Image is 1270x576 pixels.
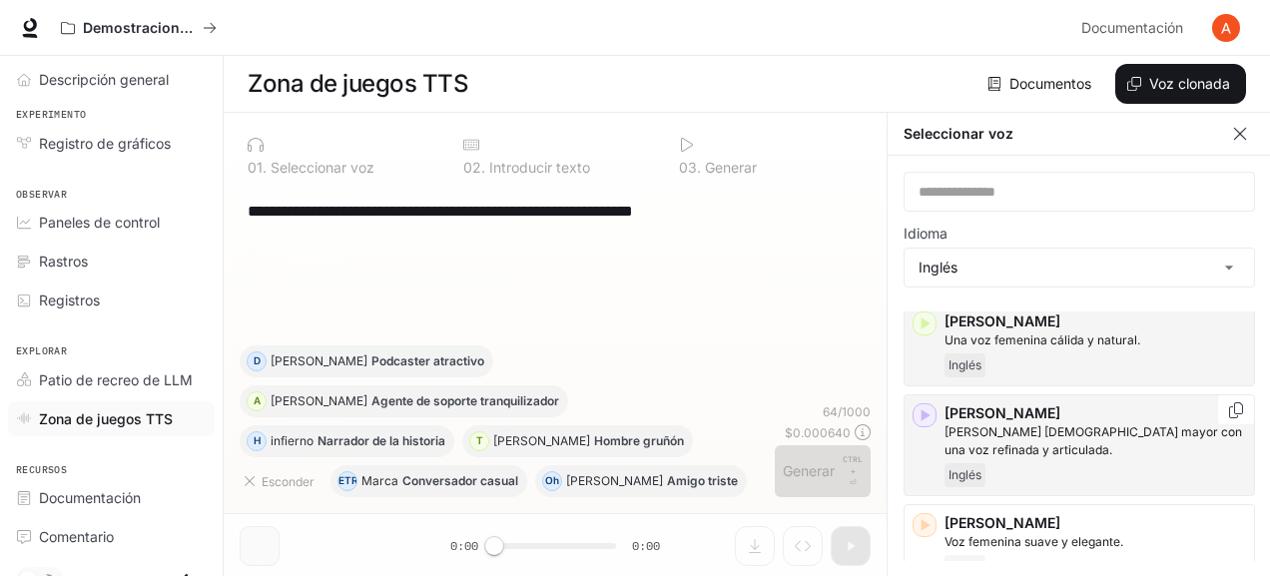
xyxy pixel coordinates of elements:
[945,424,1242,457] font: [PERSON_NAME] [DEMOGRAPHIC_DATA] mayor con una voz refinada y articulada.
[945,404,1060,421] font: [PERSON_NAME]
[945,534,1123,549] font: Voz femenina suave y elegante.
[16,108,86,121] font: Experimento
[1149,75,1230,92] font: Voz clonada
[257,159,263,176] font: 1
[263,159,267,176] font: .
[8,205,215,240] a: Paneles de control
[371,353,484,368] font: Podcaster atractivo
[8,62,215,97] a: Descripción general
[16,463,67,476] font: Recursos
[16,344,67,357] font: Explorar
[1073,8,1198,48] a: Documentación
[8,283,215,317] a: Registros
[493,433,590,448] font: [PERSON_NAME]
[371,393,559,408] font: Agente de soporte tranquilizador
[271,393,367,408] font: [PERSON_NAME]
[240,465,322,497] button: Esconder
[688,159,697,176] font: 3
[39,253,88,270] font: Rastros
[8,126,215,161] a: Registro de gráficos
[240,345,493,377] button: D[PERSON_NAME]Podcaster atractivo
[52,8,226,48] button: Todos los espacios de trabajo
[254,354,261,366] font: D
[1226,402,1246,418] button: Copy Voice ID
[83,19,324,36] font: Demostraciones de IA en el mundo
[949,559,981,574] font: Inglés
[329,474,366,486] font: METRO
[39,371,193,388] font: Patio de recreo de LLM
[945,514,1060,531] font: [PERSON_NAME]
[16,188,67,201] font: Observar
[39,71,169,88] font: Descripción general
[472,159,481,176] font: 2
[904,225,948,242] font: Idioma
[476,434,483,446] font: T
[271,433,314,448] font: infierno
[697,159,701,176] font: .
[945,312,1060,329] font: [PERSON_NAME]
[330,465,527,497] button: METROMarcaConversador casual
[949,357,981,372] font: Inglés
[8,401,215,436] a: Zona de juegos TTS
[402,473,518,488] font: Conversador casual
[8,244,215,279] a: Rastros
[1206,8,1246,48] button: Avatar de usuario
[262,474,315,489] font: Esconder
[1212,14,1240,42] img: Avatar de usuario
[919,259,957,276] font: Inglés
[254,394,261,406] font: A
[39,135,171,152] font: Registro de gráficos
[317,433,445,448] font: Narrador de la historia
[463,159,472,176] font: 0
[945,423,1246,459] p: Varón británico mayor con una voz refinada y articulada.
[248,159,257,176] font: 0
[271,353,367,368] font: [PERSON_NAME]
[1115,64,1246,104] button: Voz clonada
[462,425,693,457] button: T[PERSON_NAME]Hombre gruñón
[679,159,688,176] font: 0
[566,473,663,488] font: [PERSON_NAME]
[945,533,1246,551] p: Voz femenina suave y elegante.
[983,64,1099,104] a: Documentos
[481,159,485,176] font: .
[705,159,757,176] font: Generar
[905,249,1254,287] div: Inglés
[361,473,398,488] font: Marca
[39,214,160,231] font: Paneles de control
[240,425,454,457] button: HinfiernoNarrador de la historia
[545,474,559,486] font: Oh
[945,332,1140,347] font: Una voz femenina cálida y natural.
[489,159,590,176] font: Introducir texto
[271,159,374,176] font: Seleccionar voz
[248,69,468,98] font: Zona de juegos TTS
[667,473,738,488] font: Amigo triste
[39,410,173,427] font: Zona de juegos TTS
[594,433,684,448] font: Hombre gruñón
[8,480,215,515] a: Documentación
[240,385,568,417] button: A[PERSON_NAME]Agente de soporte tranquilizador
[39,291,100,308] font: Registros
[254,434,261,446] font: H
[945,331,1246,349] p: Una voz femenina cálida y natural.
[535,465,747,497] button: Oh[PERSON_NAME]Amigo triste
[39,489,141,506] font: Documentación
[1081,19,1183,36] font: Documentación
[949,467,981,482] font: Inglés
[8,362,215,397] a: Patio de recreo de LLM
[1009,75,1091,92] font: Documentos
[39,528,114,545] font: Comentario
[8,519,215,554] a: Comentario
